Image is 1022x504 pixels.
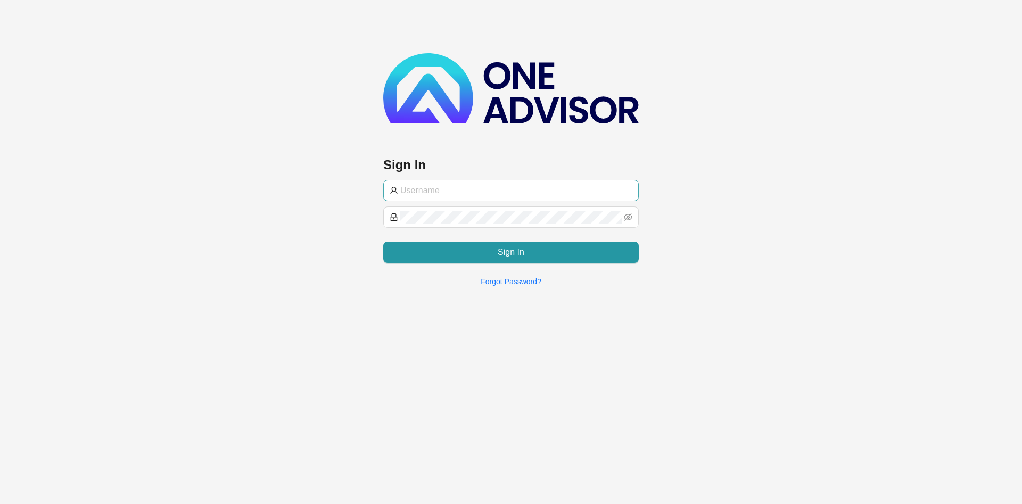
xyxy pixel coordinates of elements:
button: Sign In [383,242,639,263]
a: Forgot Password? [481,277,541,286]
input: Username [400,184,632,197]
img: b89e593ecd872904241dc73b71df2e41-logo-dark.svg [383,53,639,123]
span: user [390,186,398,195]
span: lock [390,213,398,221]
span: Sign In [498,246,524,259]
span: eye-invisible [624,213,632,221]
h3: Sign In [383,156,639,173]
